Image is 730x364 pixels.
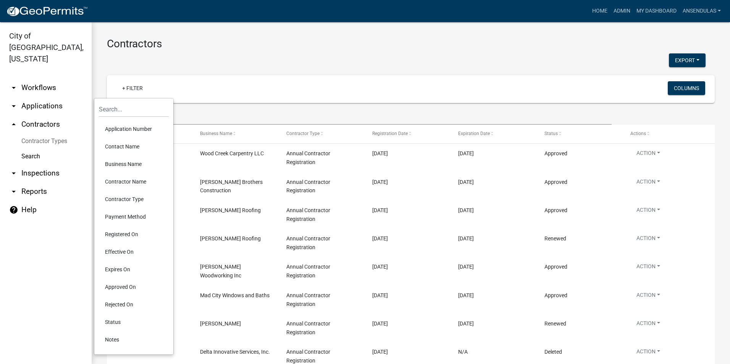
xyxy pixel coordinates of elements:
span: Annual Contractor Registration [286,235,330,250]
span: 06/23/2025 [372,235,388,242]
span: Annual Contractor Registration [286,179,330,194]
span: Renewed [544,235,566,242]
li: Status [99,313,169,331]
input: Search... [99,101,169,117]
i: help [9,205,18,214]
span: Schmidt Roofing [200,207,261,213]
span: Approved [544,292,567,298]
span: Approved [544,264,567,270]
span: Deleted [544,349,562,355]
span: Approved [544,207,567,213]
i: arrow_drop_up [9,120,18,129]
span: Registration Date [372,131,408,136]
span: Approved [544,150,567,156]
datatable-header-cell: Actions [623,125,709,143]
li: Expires On [99,261,169,278]
span: Mad City Windows and Baths [200,292,270,298]
span: 06/09/2025 [372,349,388,355]
span: 12/31/2025 [458,207,474,213]
span: Annual Contractor Registration [286,150,330,165]
li: Business Name [99,155,169,173]
datatable-header-cell: Expiration Date [451,125,537,143]
span: Approved [544,179,567,185]
a: My Dashboard [633,4,680,18]
li: Rejected On [99,296,169,313]
span: 06/23/2025 [372,207,388,213]
span: 06/09/2025 [372,321,388,327]
li: Payment Method [99,208,169,225]
datatable-header-cell: Registration Date [365,125,451,143]
span: 12/31/2025 [458,179,474,185]
button: Action [630,234,666,245]
span: 12/31/2025 [458,150,474,156]
h3: Contractors [107,37,715,50]
span: Contractor Type [286,131,320,136]
span: 12/31/2025 [458,235,474,242]
datatable-header-cell: Business Name [193,125,279,143]
li: Contact Name [99,138,169,155]
li: Effective On [99,243,169,261]
span: 07/23/2025 [372,150,388,156]
span: Business Name [200,131,232,136]
button: Action [630,149,666,160]
span: 12/31/2026 [458,264,474,270]
li: Approved On [99,278,169,296]
button: Action [630,263,666,274]
i: arrow_drop_down [9,169,18,178]
span: N/A [458,349,468,355]
button: Export [669,53,706,67]
span: Delta Innovative Services, Inc. [200,349,270,355]
span: Dave Christian [200,321,241,327]
li: Application Number [99,120,169,138]
span: Annual Contractor Registration [286,207,330,222]
span: Annual Contractor Registration [286,349,330,364]
i: arrow_drop_down [9,83,18,92]
span: Annual Contractor Registration [286,292,330,307]
span: Schmidt Roofing [200,235,261,242]
span: Esser Brothers Construction [200,179,263,194]
span: 06/18/2025 [372,264,388,270]
input: Search for contractors [107,109,612,125]
li: Registered On [99,225,169,243]
button: Action [630,348,666,359]
span: Wood Creek Carpentry LLC [200,150,264,156]
span: Renewed [544,321,566,327]
a: Home [589,4,610,18]
li: Contractor Name [99,173,169,190]
button: Action [630,206,666,217]
button: Columns [668,81,705,95]
datatable-header-cell: Status [537,125,623,143]
span: 06/10/2025 [372,292,388,298]
i: arrow_drop_down [9,101,18,111]
span: Status [544,131,558,136]
span: Expiration Date [458,131,490,136]
button: Action [630,291,666,302]
a: Admin [610,4,633,18]
span: Annual Contractor Registration [286,264,330,279]
li: Notes [99,331,169,348]
span: 06/25/2025 [372,179,388,185]
i: arrow_drop_down [9,187,18,196]
span: 12/31/2025 [458,292,474,298]
span: 12/31/2025 [458,321,474,327]
button: Action [630,178,666,189]
span: Annual Contractor Registration [286,321,330,335]
a: + Filter [116,81,149,95]
datatable-header-cell: Contractor Type [279,125,365,143]
span: Haala Woodworking Inc [200,264,241,279]
li: Contractor Type [99,190,169,208]
button: Action [630,319,666,330]
span: Actions [630,131,646,136]
a: ansendulas [680,4,724,18]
